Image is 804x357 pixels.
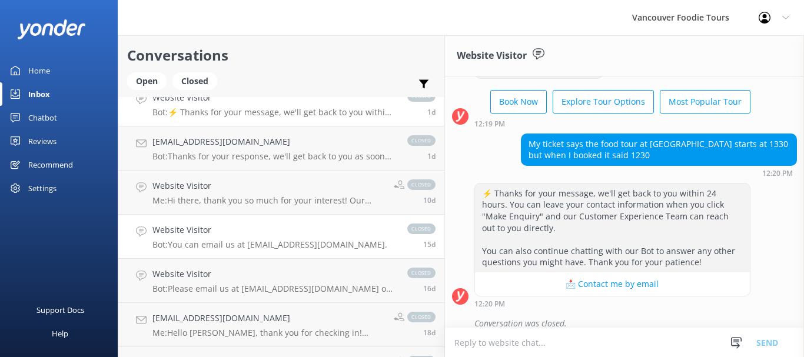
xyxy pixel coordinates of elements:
span: 01:47pm 31-Jul-2025 (UTC -07:00) America/Tijuana [423,195,436,205]
div: 12:20pm 09-Aug-2025 (UTC -07:00) America/Tijuana [521,169,797,177]
div: Reviews [28,129,57,153]
a: [EMAIL_ADDRESS][DOMAIN_NAME]Bot:Thanks for your response, we'll get back to you as soon as we can... [118,126,444,171]
h4: [EMAIL_ADDRESS][DOMAIN_NAME] [152,135,396,148]
a: Website VisitorBot:Please email us at [EMAIL_ADDRESS][DOMAIN_NAME] or call us at [PHONE_NUMBER] i... [118,259,444,303]
div: Inbox [28,82,50,106]
div: Chatbot [28,106,57,129]
p: Me: Hello [PERSON_NAME], thank you for checking in! We're pleased to confirm your booking for the... [152,328,385,338]
h4: Website Visitor [152,91,396,104]
div: My ticket says the food tour at [GEOGRAPHIC_DATA] starts at 1330 but when I booked it said 1230 [521,134,796,165]
p: Bot: ⚡ Thanks for your message, we'll get back to you within 24 hours. You can leave your contact... [152,107,396,118]
span: 05:46pm 08-Aug-2025 (UTC -07:00) America/Tijuana [427,151,436,161]
a: Open [127,74,172,87]
h4: Website Visitor [152,179,385,192]
div: Home [28,59,50,82]
div: Recommend [28,153,73,176]
h3: Website Visitor [457,48,527,64]
span: 09:17am 23-Jul-2025 (UTC -07:00) America/Tijuana [423,328,436,338]
span: closed [407,312,436,322]
a: Closed [172,74,223,87]
div: Closed [172,72,217,90]
button: 📩 Contact me by email [475,272,750,296]
p: Bot: Thanks for your response, we'll get back to you as soon as we can during opening hours. [152,151,396,162]
span: closed [407,135,436,146]
p: Bot: Please email us at [EMAIL_ADDRESS][DOMAIN_NAME] or call us at [PHONE_NUMBER] if you do not s... [152,283,396,294]
h2: Conversations [127,44,436,66]
button: Explore Tour Options [553,90,654,114]
span: closed [407,223,436,234]
strong: 12:20 PM [762,170,793,177]
span: closed [407,179,436,190]
button: Book Now [490,90,547,114]
h4: Website Visitor [152,223,387,236]
div: Support Docs [36,298,84,322]
div: Help [52,322,68,345]
div: 12:20pm 09-Aug-2025 (UTC -07:00) America/Tijuana [474,299,750,308]
h4: [EMAIL_ADDRESS][DOMAIN_NAME] [152,312,385,325]
div: Settings [28,176,57,200]
a: [EMAIL_ADDRESS][DOMAIN_NAME]Me:Hello [PERSON_NAME], thank you for checking in! We're pleased to c... [118,303,444,347]
a: Website VisitorBot:⚡ Thanks for your message, we'll get back to you within 24 hours. You can leav... [118,82,444,126]
span: 12:20pm 09-Aug-2025 (UTC -07:00) America/Tijuana [427,107,436,117]
div: ⚡ Thanks for your message, we'll get back to you within 24 hours. You can leave your contact info... [475,183,750,272]
span: 03:38pm 25-Jul-2025 (UTC -07:00) America/Tijuana [423,283,436,293]
div: 12:19pm 09-Aug-2025 (UTC -07:00) America/Tijuana [474,119,750,128]
button: Most Popular Tour [660,90,750,114]
div: Open [127,72,167,90]
span: closed [407,268,436,278]
div: Conversation was closed. [474,313,797,333]
div: 2025-08-09T19:26:44.494 [452,313,797,333]
a: Website VisitorBot:You can email us at [EMAIL_ADDRESS][DOMAIN_NAME].closed15d [118,215,444,259]
p: Me: Hi there, thank you so much for your interest! Our tours are conducted in English, and unfort... [152,195,385,206]
span: 07:00pm 25-Jul-2025 (UTC -07:00) America/Tijuana [423,239,436,249]
h4: Website Visitor [152,268,396,281]
p: Bot: You can email us at [EMAIL_ADDRESS][DOMAIN_NAME]. [152,239,387,250]
a: Website VisitorMe:Hi there, thank you so much for your interest! Our tours are conducted in Engli... [118,171,444,215]
strong: 12:20 PM [474,301,505,308]
img: yonder-white-logo.png [18,19,85,39]
strong: 12:19 PM [474,121,505,128]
